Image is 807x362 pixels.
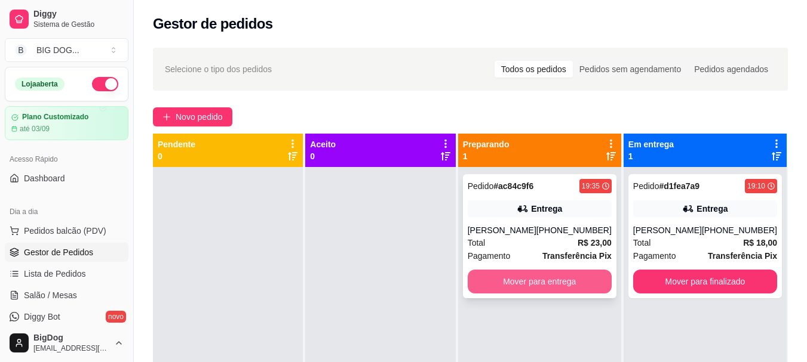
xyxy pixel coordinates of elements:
a: Plano Customizadoaté 03/09 [5,106,128,140]
span: Diggy [33,9,124,20]
span: Gestor de Pedidos [24,246,93,258]
span: Lista de Pedidos [24,268,86,280]
p: Preparando [463,138,510,150]
span: Pagamento [468,249,511,262]
strong: R$ 18,00 [743,238,777,247]
span: Total [468,236,486,249]
p: 0 [310,150,336,162]
a: Salão / Mesas [5,286,128,305]
div: 19:10 [747,181,765,191]
div: Pedidos sem agendamento [573,61,688,78]
span: Selecione o tipo dos pedidos [165,63,272,76]
strong: # d1fea7a9 [659,181,699,191]
p: 1 [463,150,510,162]
span: Dashboard [24,172,65,184]
span: B [15,44,27,56]
button: BigDog[EMAIL_ADDRESS][DOMAIN_NAME] [5,329,128,357]
a: Lista de Pedidos [5,264,128,283]
p: 1 [628,150,674,162]
strong: # ac84c9f6 [493,181,533,191]
button: Select a team [5,38,128,62]
div: Loja aberta [15,78,65,91]
span: Diggy Bot [24,311,60,323]
span: Pagamento [633,249,676,262]
span: Sistema de Gestão [33,20,124,29]
h2: Gestor de pedidos [153,14,273,33]
button: Mover para finalizado [633,270,777,293]
div: BIG DOG ... [36,44,79,56]
span: Total [633,236,651,249]
div: Entrega [531,203,562,215]
p: Aceito [310,138,336,150]
p: Pendente [158,138,195,150]
a: Diggy Botnovo [5,307,128,326]
div: Entrega [696,203,728,215]
strong: Transferência Pix [708,251,777,261]
span: Novo pedido [176,110,223,123]
span: Pedido [468,181,494,191]
span: Salão / Mesas [24,289,77,301]
div: Acesso Rápido [5,150,128,169]
a: Dashboard [5,169,128,188]
span: BigDog [33,333,109,344]
p: 0 [158,150,195,162]
article: Plano Customizado [22,113,88,122]
div: Todos os pedidos [495,61,573,78]
strong: R$ 23,00 [578,238,612,247]
a: Gestor de Pedidos [5,243,128,262]
button: Mover para entrega [468,270,612,293]
span: plus [162,113,171,121]
button: Alterar Status [92,77,118,91]
span: Pedidos balcão (PDV) [24,225,106,237]
div: Dia a dia [5,202,128,221]
article: até 03/09 [20,124,50,134]
div: [PHONE_NUMBER] [536,224,612,236]
strong: Transferência Pix [542,251,612,261]
span: [EMAIL_ADDRESS][DOMAIN_NAME] [33,344,109,353]
a: DiggySistema de Gestão [5,5,128,33]
p: Em entrega [628,138,674,150]
div: [PERSON_NAME] [468,224,536,236]
div: 19:35 [582,181,600,191]
button: Novo pedido [153,107,232,126]
div: [PHONE_NUMBER] [702,224,777,236]
div: Pedidos agendados [688,61,775,78]
span: Pedido [633,181,659,191]
button: Pedidos balcão (PDV) [5,221,128,240]
div: [PERSON_NAME] [633,224,702,236]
